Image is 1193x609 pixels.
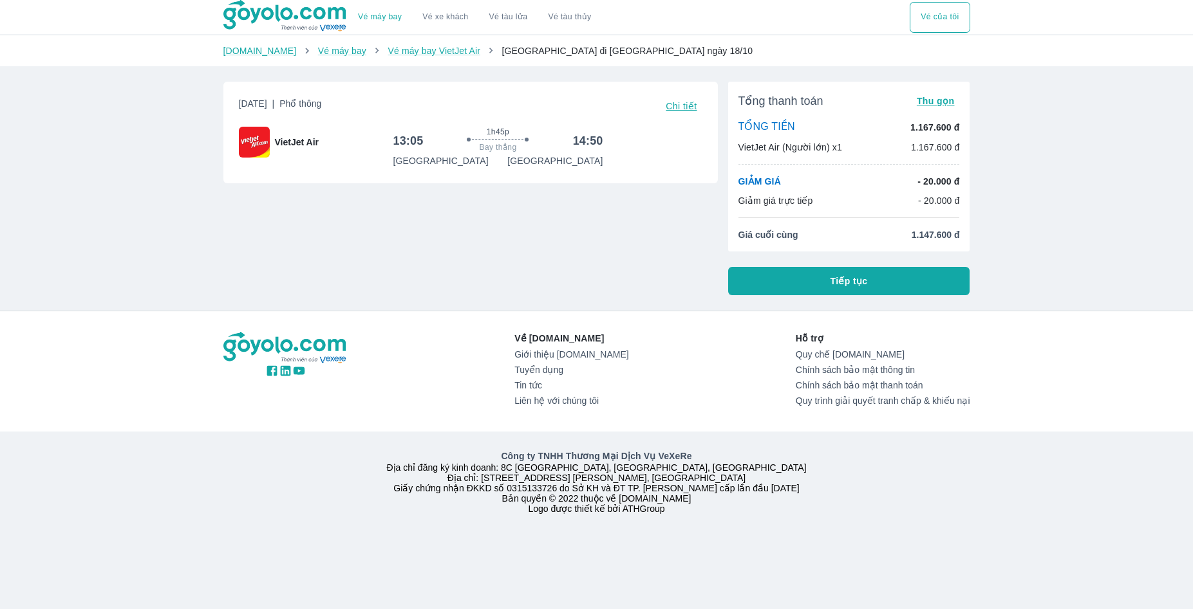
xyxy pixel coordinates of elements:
img: logo [223,332,348,364]
p: [GEOGRAPHIC_DATA] [507,154,603,167]
button: Vé của tôi [910,2,970,33]
p: Về [DOMAIN_NAME] [514,332,628,345]
a: Vé máy bay VietJet Air [388,46,480,56]
span: [DATE] [239,97,322,115]
a: Chính sách bảo mật thanh toán [796,380,970,390]
a: Giới thiệu [DOMAIN_NAME] [514,349,628,359]
span: Bay thẳng [480,142,517,152]
span: 1h45p [487,127,509,137]
span: Giá cuối cùng [738,228,798,241]
p: VietJet Air (Người lớn) x1 [738,141,842,154]
div: Địa chỉ đăng ký kinh doanh: 8C [GEOGRAPHIC_DATA], [GEOGRAPHIC_DATA], [GEOGRAPHIC_DATA] Địa chỉ: [... [216,450,978,514]
a: Tin tức [514,380,628,390]
a: Liên hệ với chúng tôi [514,395,628,406]
span: [GEOGRAPHIC_DATA] đi [GEOGRAPHIC_DATA] ngày 18/10 [502,46,753,56]
span: | [272,98,275,109]
button: Tiếp tục [728,267,970,295]
button: Vé tàu thủy [538,2,601,33]
p: [GEOGRAPHIC_DATA] [393,154,488,167]
span: Thu gọn [917,96,955,106]
a: Vé máy bay [318,46,366,56]
button: Chi tiết [661,97,702,115]
p: 1.167.600 đ [910,121,959,134]
p: - 20.000 đ [918,194,960,207]
p: GIẢM GIÁ [738,175,781,188]
p: Công ty TNHH Thương Mại Dịch Vụ VeXeRe [226,450,968,462]
h6: 13:05 [393,133,423,149]
p: Hỗ trợ [796,332,970,345]
h6: 14:50 [573,133,603,149]
a: Chính sách bảo mật thông tin [796,365,970,375]
div: choose transportation mode [348,2,601,33]
span: 1.147.600 đ [912,228,960,241]
span: Phổ thông [279,98,321,109]
a: Vé xe khách [422,12,468,22]
a: Vé máy bay [358,12,402,22]
a: Tuyển dụng [514,365,628,375]
span: VietJet Air [275,136,319,149]
span: Chi tiết [666,101,697,111]
a: [DOMAIN_NAME] [223,46,297,56]
a: Quy chế [DOMAIN_NAME] [796,349,970,359]
p: - 20.000 đ [917,175,959,188]
p: TỔNG TIỀN [738,120,795,134]
a: Quy trình giải quyết tranh chấp & khiếu nại [796,395,970,406]
span: Tiếp tục [831,275,868,287]
button: Thu gọn [912,92,960,110]
a: Vé tàu lửa [479,2,538,33]
span: Tổng thanh toán [738,93,823,109]
p: 1.167.600 đ [911,141,960,154]
nav: breadcrumb [223,44,970,57]
div: choose transportation mode [910,2,970,33]
p: Giảm giá trực tiếp [738,194,813,207]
